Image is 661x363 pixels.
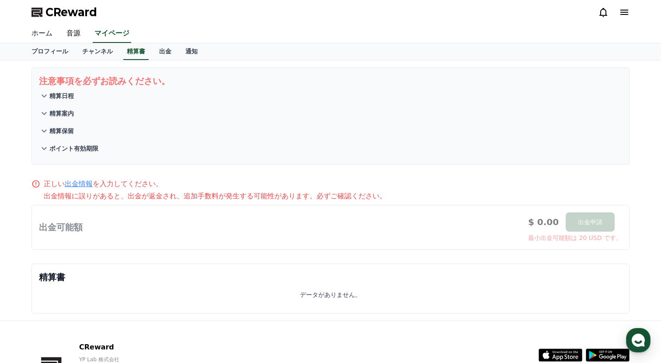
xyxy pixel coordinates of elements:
[75,43,120,60] a: チャンネル
[300,290,361,299] p: データがありません。
[39,271,622,283] p: 精算書
[93,25,131,43] a: マイページ
[79,342,205,352] p: CReward
[22,291,38,298] span: ホーム
[24,25,59,43] a: ホーム
[39,105,622,122] button: 精算案内
[123,43,149,60] a: 精算書
[135,291,146,298] span: 設定
[49,144,98,153] p: ポイント有効期限
[58,278,113,300] a: チャット
[39,75,622,87] p: 注意事項を必ずお読みください。
[39,87,622,105] button: 精算日程
[24,43,75,60] a: プロフィール
[44,191,630,201] p: 出金情報に誤りがあると、出金が返金され、追加手数料が発生する可能性があります。必ずご確認ください。
[49,109,74,118] p: 精算案内
[39,122,622,140] button: 精算保留
[152,43,178,60] a: 出金
[49,127,74,135] p: 精算保留
[44,179,163,189] p: 正しい を入力してください。
[75,291,96,298] span: チャット
[31,5,97,19] a: CReward
[39,140,622,157] button: ポイント有効期限
[113,278,168,300] a: 設定
[178,43,205,60] a: 通知
[45,5,97,19] span: CReward
[3,278,58,300] a: ホーム
[79,356,205,363] p: YP Lab 株式会社
[59,25,87,43] a: 音源
[65,180,93,188] a: 出金情報
[49,92,74,100] p: 精算日程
